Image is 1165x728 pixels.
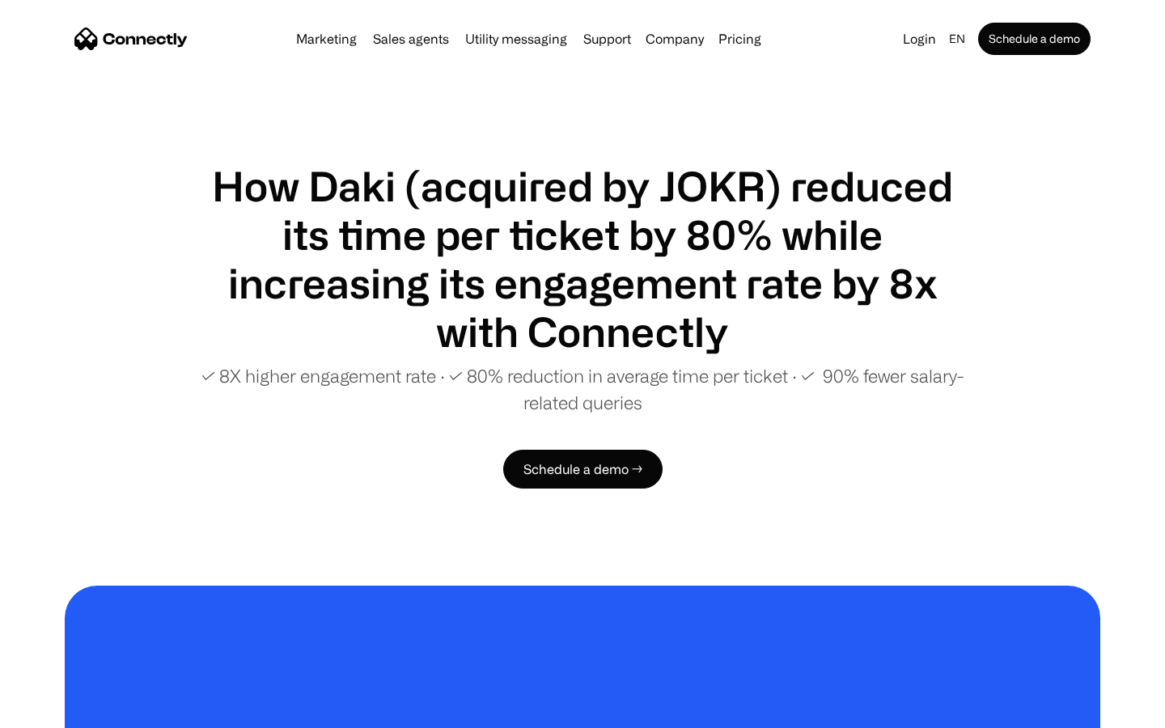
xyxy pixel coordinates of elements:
[503,450,663,489] a: Schedule a demo →
[366,32,455,45] a: Sales agents
[646,28,704,50] div: Company
[194,162,971,356] h1: How Daki (acquired by JOKR) reduced its time per ticket by 80% while increasing its engagement ra...
[712,32,768,45] a: Pricing
[978,23,1091,55] a: Schedule a demo
[32,700,97,722] ul: Language list
[290,32,363,45] a: Marketing
[577,32,638,45] a: Support
[949,28,965,50] div: en
[16,698,97,722] aside: Language selected: English
[194,362,971,416] p: ✓ 8X higher engagement rate ∙ ✓ 80% reduction in average time per ticket ∙ ✓ 90% fewer salary-rel...
[896,28,943,50] a: Login
[459,32,574,45] a: Utility messaging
